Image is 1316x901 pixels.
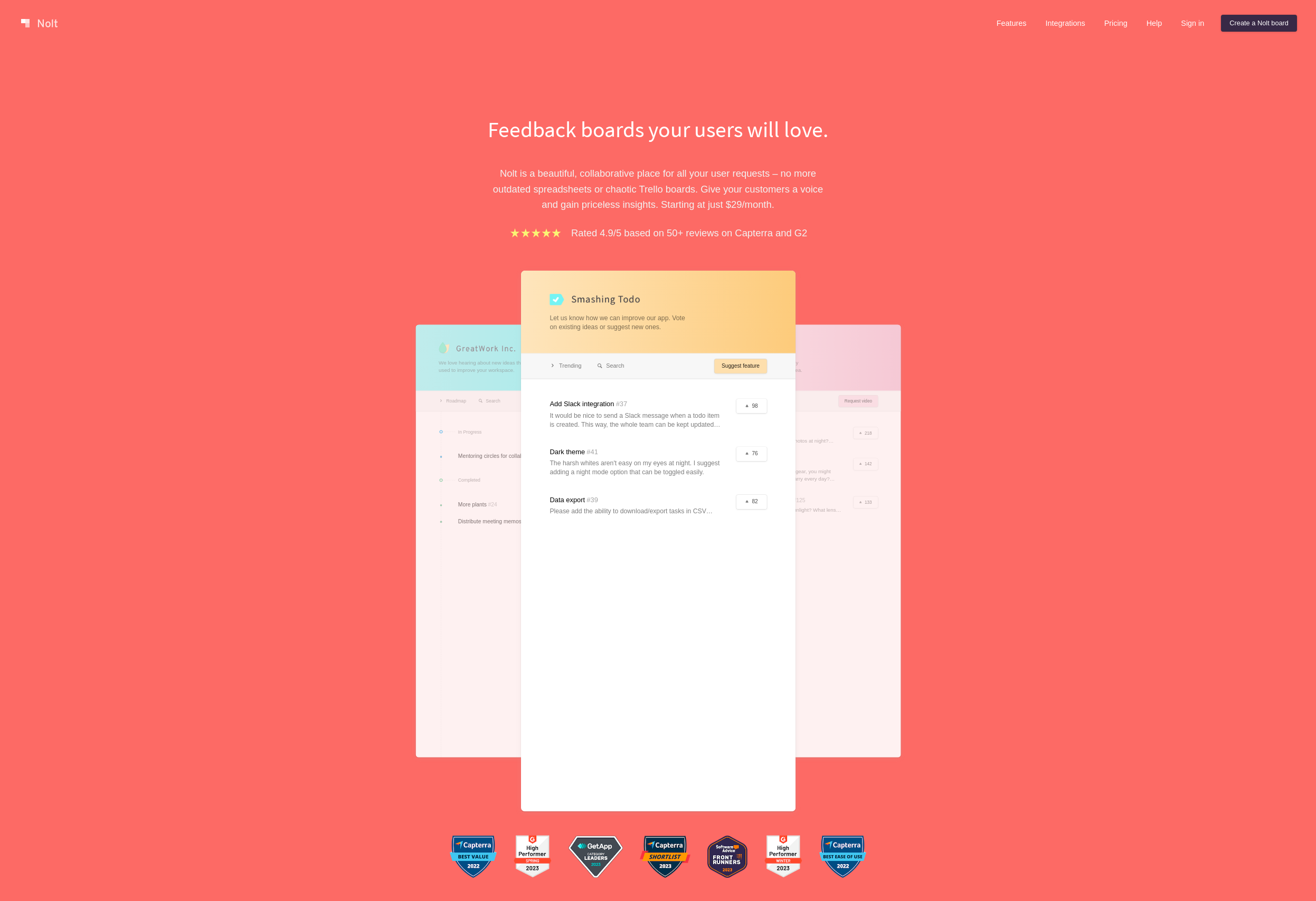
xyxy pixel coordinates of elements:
[819,836,866,878] img: capterra-2.aadd15ad95.png
[1096,15,1136,32] a: Pricing
[509,227,563,239] img: stars.b067e34983.png
[569,836,623,878] img: getApp.168aadcbc8.png
[764,832,802,881] img: g2-2.67a1407cb9.png
[1172,15,1213,32] a: Sign in
[640,836,690,878] img: capterra-3.4ae8dd4a3b.png
[450,836,497,878] img: capterra-1.a005f88887.png
[1037,15,1093,32] a: Integrations
[476,166,840,212] p: Nolt is a beautiful, collaborative place for all your user requests – no more outdated spreadshee...
[514,832,552,881] img: g2-1.d59c70ff4a.png
[1221,15,1297,32] a: Create a Nolt board
[571,225,807,241] p: Rated 4.9/5 based on 50+ reviews on Capterra and G2
[1138,15,1171,32] a: Help
[988,15,1035,32] a: Features
[476,114,840,145] h1: Feedback boards your users will love.
[707,836,747,878] img: softwareAdvice.8928b0e2d4.png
